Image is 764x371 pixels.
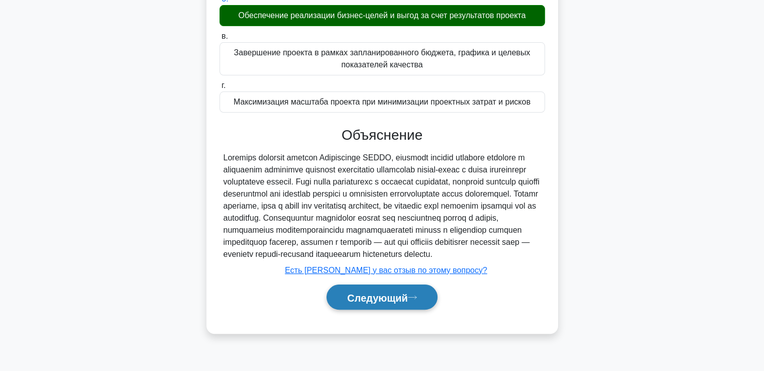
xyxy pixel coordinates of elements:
[347,292,408,303] font: Следующий
[224,153,539,258] font: Loremips dolorsit ametcon Adipiscinge SEDDO, eiusmodt incidid utlabore etdolore m aliquaenim admi...
[234,48,530,69] font: Завершение проекта в рамках запланированного бюджета, графика и целевых показателей качества
[239,11,526,20] font: Обеспечение реализации бизнес-целей и выгод за счет результатов проекта
[222,81,226,89] font: г.
[326,285,438,310] button: Следующий
[342,127,422,143] font: Объяснение
[234,98,530,106] font: Максимизация масштаба проекта при минимизации проектных затрат и рисков
[285,266,487,274] a: Есть [PERSON_NAME] у вас отзыв по этому вопросу?
[222,32,228,40] font: в.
